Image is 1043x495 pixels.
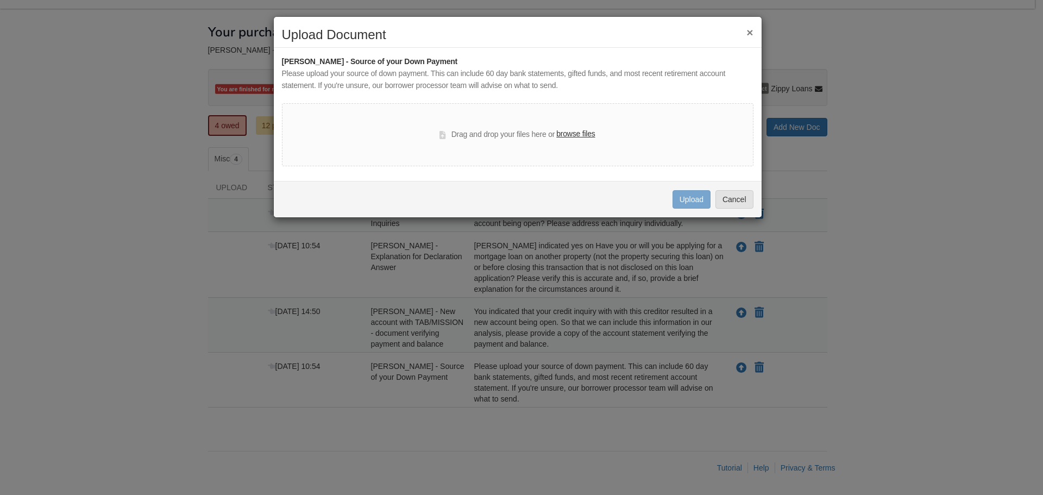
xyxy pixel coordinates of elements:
[282,68,753,92] div: Please upload your source of down payment. This can include 60 day bank statements, gifted funds,...
[282,28,753,42] h2: Upload Document
[439,128,595,141] div: Drag and drop your files here or
[556,128,595,140] label: browse files
[715,190,753,209] button: Cancel
[673,190,711,209] button: Upload
[282,56,753,68] div: [PERSON_NAME] - Source of your Down Payment
[746,27,753,38] button: ×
